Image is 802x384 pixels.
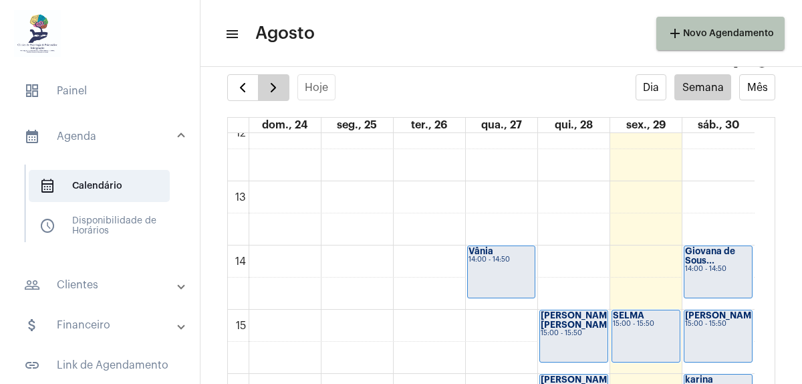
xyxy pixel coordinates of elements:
[739,74,775,100] button: Mês
[258,74,289,101] button: Próximo Semana
[13,75,186,107] span: Painel
[613,320,678,328] div: 15:00 - 15:50
[695,118,742,132] a: 30 de agosto de 2025
[636,74,667,100] button: Dia
[24,128,178,145] mat-panel-title: Agenda
[259,118,310,132] a: 24 de agosto de 2025
[469,247,493,256] strong: Vânia
[13,349,186,381] span: Link de Agendamento
[24,277,178,293] mat-panel-title: Clientes
[24,357,40,373] mat-icon: sidenav icon
[334,118,380,132] a: 25 de agosto de 2025
[624,118,668,132] a: 29 de agosto de 2025
[24,128,40,145] mat-icon: sidenav icon
[552,118,595,132] a: 28 de agosto de 2025
[408,118,450,132] a: 26 de agosto de 2025
[685,247,735,265] strong: Giovana de Sous...
[255,23,315,44] span: Agosto
[227,74,259,101] button: Semana Anterior
[541,311,616,329] strong: [PERSON_NAME] [PERSON_NAME]
[24,317,40,333] mat-icon: sidenav icon
[667,25,683,41] mat-icon: add
[674,74,731,100] button: Semana
[225,26,238,42] mat-icon: sidenav icon
[233,127,249,139] div: 12
[29,210,170,242] span: Disponibilidade de Horários
[8,269,200,301] mat-expansion-panel-header: sidenav iconClientes
[8,115,200,158] mat-expansion-panel-header: sidenav iconAgenda
[297,74,336,100] button: Hoje
[541,330,606,337] div: 15:00 - 15:50
[685,375,713,384] strong: karina
[24,277,40,293] mat-icon: sidenav icon
[685,320,751,328] div: 15:00 - 15:50
[39,178,55,194] span: sidenav icon
[685,266,751,273] div: 14:00 - 14:50
[541,375,616,384] strong: [PERSON_NAME]
[613,311,644,320] strong: SELMA
[24,83,40,99] span: sidenav icon
[685,311,760,320] strong: [PERSON_NAME]
[39,218,55,234] span: sidenav icon
[233,256,249,268] div: 14
[469,256,534,264] div: 14:00 - 14:50
[11,7,64,60] img: 1ff2c318-fc1c-5a1d-e477-3330f4c7d1ae.jpg
[233,320,249,332] div: 15
[8,158,200,261] div: sidenav iconAgenda
[667,29,774,38] span: Novo Agendamento
[656,17,785,50] button: Novo Agendamento
[233,191,249,203] div: 13
[8,309,200,341] mat-expansion-panel-header: sidenav iconFinanceiro
[29,170,170,202] span: Calendário
[479,118,525,132] a: 27 de agosto de 2025
[24,317,178,333] mat-panel-title: Financeiro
